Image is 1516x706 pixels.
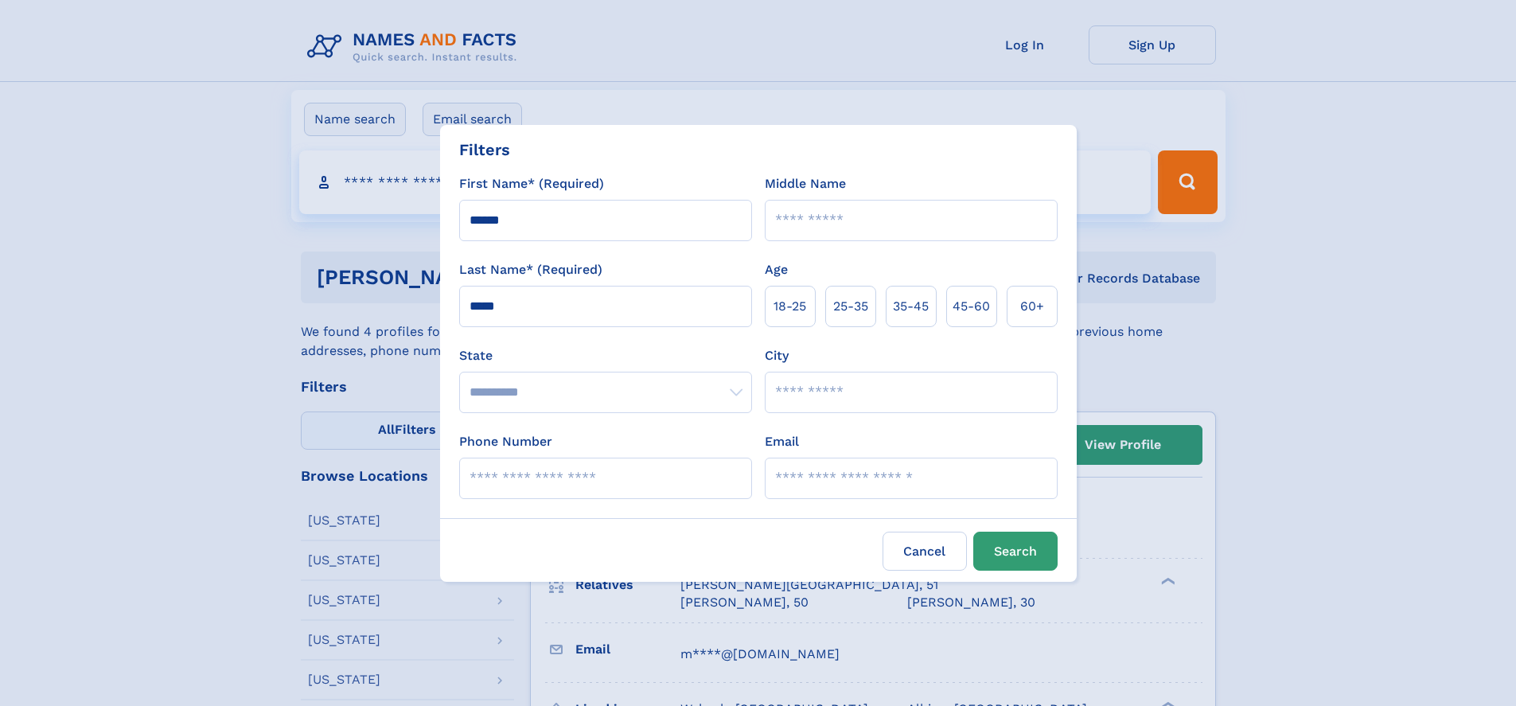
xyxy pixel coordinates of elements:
[765,260,788,279] label: Age
[953,297,990,316] span: 45‑60
[833,297,868,316] span: 25‑35
[1020,297,1044,316] span: 60+
[883,532,967,571] label: Cancel
[459,260,602,279] label: Last Name* (Required)
[973,532,1058,571] button: Search
[459,346,752,365] label: State
[774,297,806,316] span: 18‑25
[893,297,929,316] span: 35‑45
[459,138,510,162] div: Filters
[765,346,789,365] label: City
[765,432,799,451] label: Email
[459,174,604,193] label: First Name* (Required)
[459,432,552,451] label: Phone Number
[765,174,846,193] label: Middle Name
